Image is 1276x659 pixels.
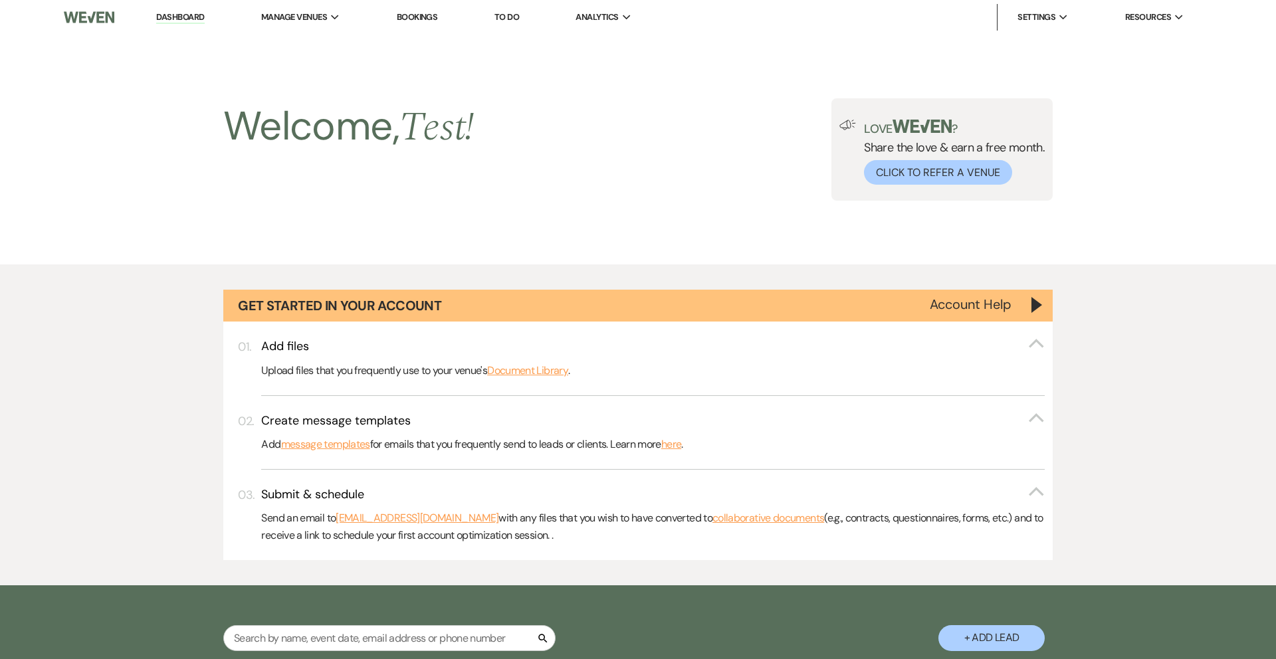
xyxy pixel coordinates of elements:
a: collaborative documents [712,510,824,527]
button: Account Help [930,298,1011,311]
a: Dashboard [156,11,204,24]
img: loud-speaker-illustration.svg [839,120,856,130]
h3: Add files [261,338,309,355]
button: Click to Refer a Venue [864,160,1012,185]
button: + Add Lead [938,625,1045,651]
p: Add for emails that you frequently send to leads or clients. Learn more . [261,436,1044,453]
a: Document Library [487,362,568,379]
button: Create message templates [261,413,1044,429]
a: Bookings [397,11,438,23]
p: Upload files that you frequently use to your venue's . [261,362,1044,379]
p: Send an email to with any files that you wish to have converted to (e.g., contracts, questionnair... [261,510,1044,543]
img: Weven Logo [64,3,114,31]
a: here [661,436,681,453]
a: To Do [494,11,519,23]
h3: Submit & schedule [261,486,364,503]
span: Resources [1125,11,1171,24]
button: Submit & schedule [261,486,1044,503]
h3: Create message templates [261,413,411,429]
span: Manage Venues [261,11,327,24]
span: Analytics [576,11,618,24]
img: weven-logo-green.svg [893,120,952,133]
h2: Welcome, [223,98,475,155]
button: Add files [261,338,1044,355]
input: Search by name, event date, email address or phone number [223,625,556,651]
p: Love ? [864,120,1045,135]
a: message templates [281,436,370,453]
span: Test ! [399,97,475,158]
div: Share the love & earn a free month. [856,120,1045,185]
a: [EMAIL_ADDRESS][DOMAIN_NAME] [336,510,498,527]
span: Settings [1017,11,1055,24]
h1: Get Started in Your Account [238,296,441,315]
